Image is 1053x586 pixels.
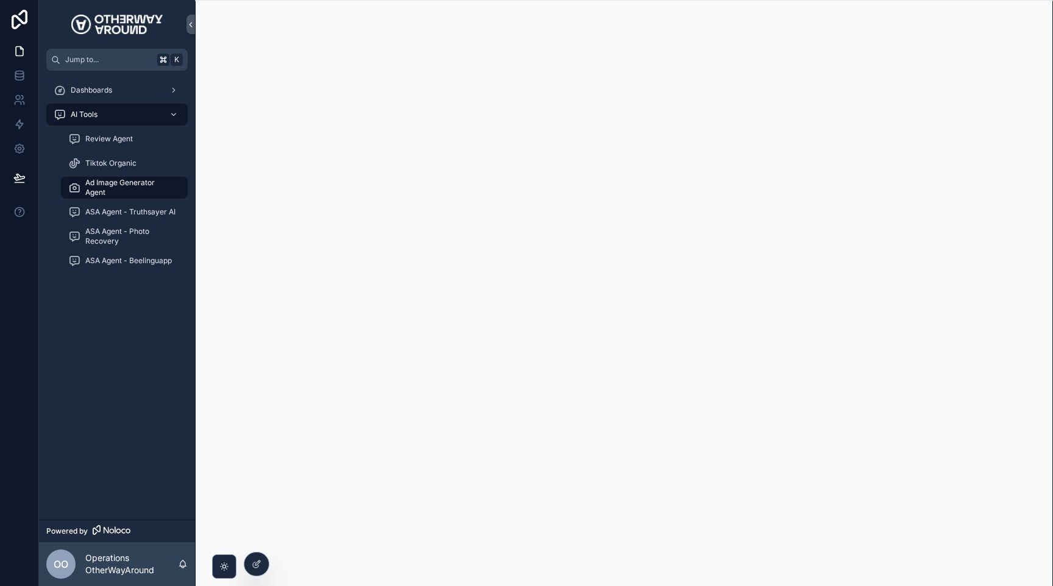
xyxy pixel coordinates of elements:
[65,55,152,65] span: Jump to...
[61,128,188,150] a: Review Agent
[85,256,172,266] span: ASA Agent - Beelinguapp
[46,104,188,125] a: AI Tools
[71,110,97,119] span: AI Tools
[85,178,175,197] span: Ad Image Generator Agent
[39,71,195,288] div: scrollable content
[54,557,68,571] span: OO
[71,15,162,34] img: App logo
[46,49,188,71] button: Jump to...K
[46,79,188,101] a: Dashboards
[85,552,178,576] p: Operations OtherWayAround
[46,526,88,536] span: Powered by
[71,85,112,95] span: Dashboards
[61,177,188,199] a: Ad Image Generator Agent
[85,227,175,246] span: ASA Agent - Photo Recovery
[172,55,182,65] span: K
[61,225,188,247] a: ASA Agent - Photo Recovery
[85,158,136,168] span: Tiktok Organic
[85,207,175,217] span: ASA Agent - Truthsayer AI
[39,520,195,542] a: Powered by
[61,152,188,174] a: Tiktok Organic
[61,201,188,223] a: ASA Agent - Truthsayer AI
[61,250,188,272] a: ASA Agent - Beelinguapp
[85,134,133,144] span: Review Agent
